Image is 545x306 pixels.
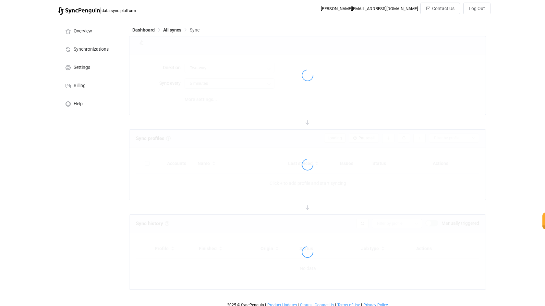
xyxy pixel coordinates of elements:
span: Sync [190,27,200,32]
span: Dashboard [132,27,155,32]
img: syncpenguin.svg [58,7,100,15]
span: | [100,6,102,15]
span: Overview [74,29,92,34]
div: Breadcrumb [132,28,200,32]
div: [PERSON_NAME][EMAIL_ADDRESS][DOMAIN_NAME] [321,6,418,11]
span: Synchronizations [74,47,109,52]
span: All syncs [163,27,181,32]
button: Contact Us [420,3,460,14]
a: |data sync platform [58,6,136,15]
span: Settings [74,65,90,70]
span: Log Out [469,6,485,11]
span: Help [74,101,83,107]
a: Help [58,94,123,112]
button: Log Out [463,3,490,14]
span: data sync platform [102,8,136,13]
span: Contact Us [432,6,454,11]
span: Billing [74,83,86,88]
a: Synchronizations [58,40,123,58]
a: Billing [58,76,123,94]
a: Settings [58,58,123,76]
a: Overview [58,21,123,40]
